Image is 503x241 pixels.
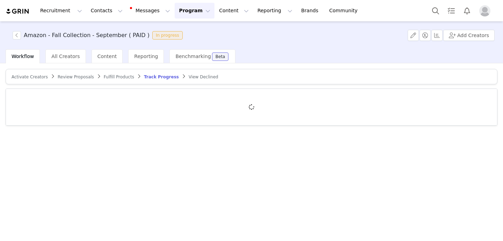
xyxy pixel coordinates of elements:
[104,75,134,79] span: Fulfill Products
[297,3,325,19] a: Brands
[87,3,127,19] button: Contacts
[36,3,86,19] button: Recruitment
[51,54,80,59] span: All Creators
[189,75,218,79] span: View Declined
[479,5,490,16] img: placeholder-profile.jpg
[13,31,185,40] span: [object Object]
[459,3,475,19] button: Notifications
[127,3,174,19] button: Messages
[475,5,497,16] button: Profile
[444,3,459,19] a: Tasks
[144,75,179,79] span: Track Progress
[12,75,48,79] span: Activate Creators
[325,3,365,19] a: Community
[428,3,443,19] button: Search
[134,54,158,59] span: Reporting
[216,55,225,59] div: Beta
[175,3,214,19] button: Program
[6,8,30,15] img: grin logo
[253,3,297,19] button: Reporting
[97,54,117,59] span: Content
[215,3,253,19] button: Content
[24,31,150,40] h3: Amazon - Fall Collection - September ( PAID )
[175,54,211,59] span: Benchmarking
[12,54,34,59] span: Workflow
[58,75,94,79] span: Review Proposals
[152,31,183,40] span: In progress
[443,30,495,41] button: Add Creators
